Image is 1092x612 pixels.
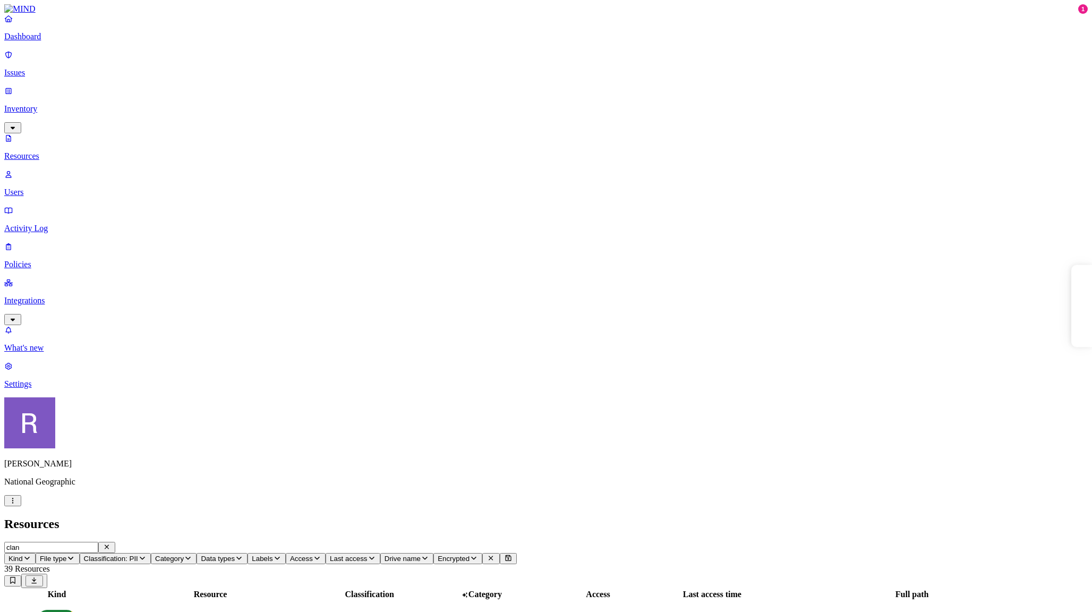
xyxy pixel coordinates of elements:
[330,555,367,563] span: Last access
[468,590,502,599] span: Category
[1078,4,1088,14] div: 1
[84,555,138,563] span: Classification: PII
[766,590,1059,599] div: Full path
[4,296,1088,305] p: Integrations
[110,590,311,599] div: Resource
[4,542,98,553] input: Search
[4,459,1088,469] p: [PERSON_NAME]
[155,555,184,563] span: Category
[4,564,50,573] span: 39 Resources
[4,4,36,14] img: MIND
[4,343,1088,353] p: What's new
[4,397,55,448] img: Rich Thompson
[4,32,1088,41] p: Dashboard
[40,555,66,563] span: File type
[8,555,23,563] span: Kind
[6,590,108,599] div: Kind
[4,68,1088,78] p: Issues
[4,477,1088,487] p: National Geographic
[4,517,1088,531] h2: Resources
[201,555,235,563] span: Data types
[4,151,1088,161] p: Resources
[661,590,764,599] div: Last access time
[538,590,659,599] div: Access
[4,224,1088,233] p: Activity Log
[290,555,313,563] span: Access
[385,555,421,563] span: Drive name
[313,590,426,599] div: Classification
[4,104,1088,114] p: Inventory
[252,555,272,563] span: Labels
[4,260,1088,269] p: Policies
[4,379,1088,389] p: Settings
[438,555,470,563] span: Encrypted
[4,188,1088,197] p: Users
